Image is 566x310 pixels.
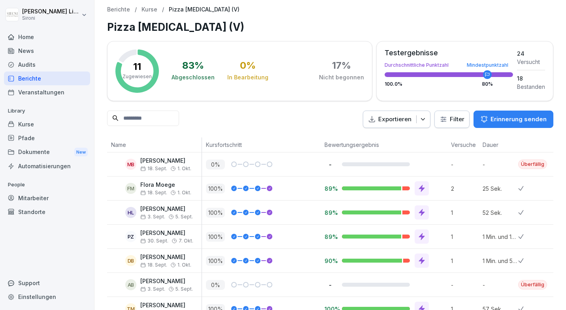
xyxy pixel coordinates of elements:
[467,63,508,68] div: Mindestpunktzahl
[125,159,136,170] div: MB
[4,71,90,85] a: Berichte
[517,74,545,83] div: 18
[4,191,90,205] a: Mitarbeiter
[172,73,215,81] div: Abgeschlossen
[133,62,141,71] p: 11
[175,214,193,220] span: 5. Sept.
[378,115,411,124] p: Exportieren
[206,208,225,218] p: 100 %
[107,19,553,35] h1: Pizza [MEDICAL_DATA] (V)
[125,255,136,266] div: DB
[4,85,90,99] a: Veranstaltungen
[517,49,545,58] div: 24
[206,184,225,194] p: 100 %
[206,256,225,266] p: 100 %
[483,141,514,149] p: Dauer
[22,8,80,15] p: [PERSON_NAME] Lilja
[135,6,137,13] p: /
[179,238,193,244] span: 7. Okt.
[4,117,90,131] a: Kurse
[107,6,130,13] p: Berichte
[451,209,479,217] p: 1
[125,279,136,290] div: AB
[206,141,317,149] p: Kursfortschritt
[451,257,479,265] p: 1
[4,145,90,160] div: Dokumente
[227,73,268,81] div: In Bearbeitung
[435,111,469,128] button: Filter
[483,257,518,265] p: 1 Min. und 58 Sek.
[175,286,193,292] span: 5. Sept.
[140,166,167,171] span: 18. Sept.
[4,145,90,160] a: DokumenteNew
[325,209,336,216] p: 89%
[4,205,90,219] a: Standorte
[177,190,191,195] span: 1. Okt.
[363,111,430,128] button: Exportieren
[140,230,193,237] p: [PERSON_NAME]
[4,159,90,173] a: Automatisierungen
[483,160,518,169] p: -
[4,178,90,191] p: People
[140,278,193,285] p: [PERSON_NAME]
[517,58,545,66] div: Versucht
[140,238,168,244] span: 30. Sept.
[325,161,336,168] p: -
[483,233,518,241] p: 1 Min. und 12 Sek.
[162,6,164,13] p: /
[385,49,513,56] div: Testergebnisse
[325,233,336,240] p: 89%
[451,281,479,289] p: -
[125,207,136,218] div: HL
[483,281,518,289] p: -
[206,280,225,290] p: 0 %
[74,148,88,157] div: New
[325,281,336,289] p: -
[451,233,479,241] p: 1
[140,262,167,268] span: 18. Sept.
[140,182,191,188] p: Flora Moege
[319,73,364,81] div: Nicht begonnen
[4,276,90,290] div: Support
[385,63,513,68] div: Durchschnittliche Punktzahl
[325,185,336,192] p: 89%
[140,286,165,292] span: 3. Sept.
[325,141,443,149] p: Bewertungsergebnis
[4,105,90,117] p: Library
[125,183,136,194] div: FM
[440,115,464,123] div: Filter
[451,160,479,169] p: -
[517,83,545,91] div: Bestanden
[518,280,547,289] div: Überfällig
[4,290,90,304] a: Einstellungen
[483,184,518,193] p: 25 Sek.
[182,61,204,70] div: 83 %
[140,190,167,195] span: 18. Sept.
[140,302,185,309] p: [PERSON_NAME]
[141,6,157,13] p: Kurse
[451,141,475,149] p: Versuche
[140,158,191,164] p: [PERSON_NAME]
[169,6,240,13] p: Pizza [MEDICAL_DATA] (V)
[4,44,90,58] a: News
[140,214,165,220] span: 3. Sept.
[482,82,493,86] div: 80 %
[22,15,80,21] p: Sironi
[4,131,90,145] a: Pfade
[177,262,191,268] span: 1. Okt.
[332,61,351,70] div: 17 %
[474,111,553,128] button: Erinnerung senden
[206,232,225,242] p: 100 %
[451,184,479,193] p: 2
[4,58,90,71] a: Audits
[4,30,90,44] div: Home
[140,206,193,212] p: [PERSON_NAME]
[140,254,191,261] p: [PERSON_NAME]
[125,231,136,242] div: PZ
